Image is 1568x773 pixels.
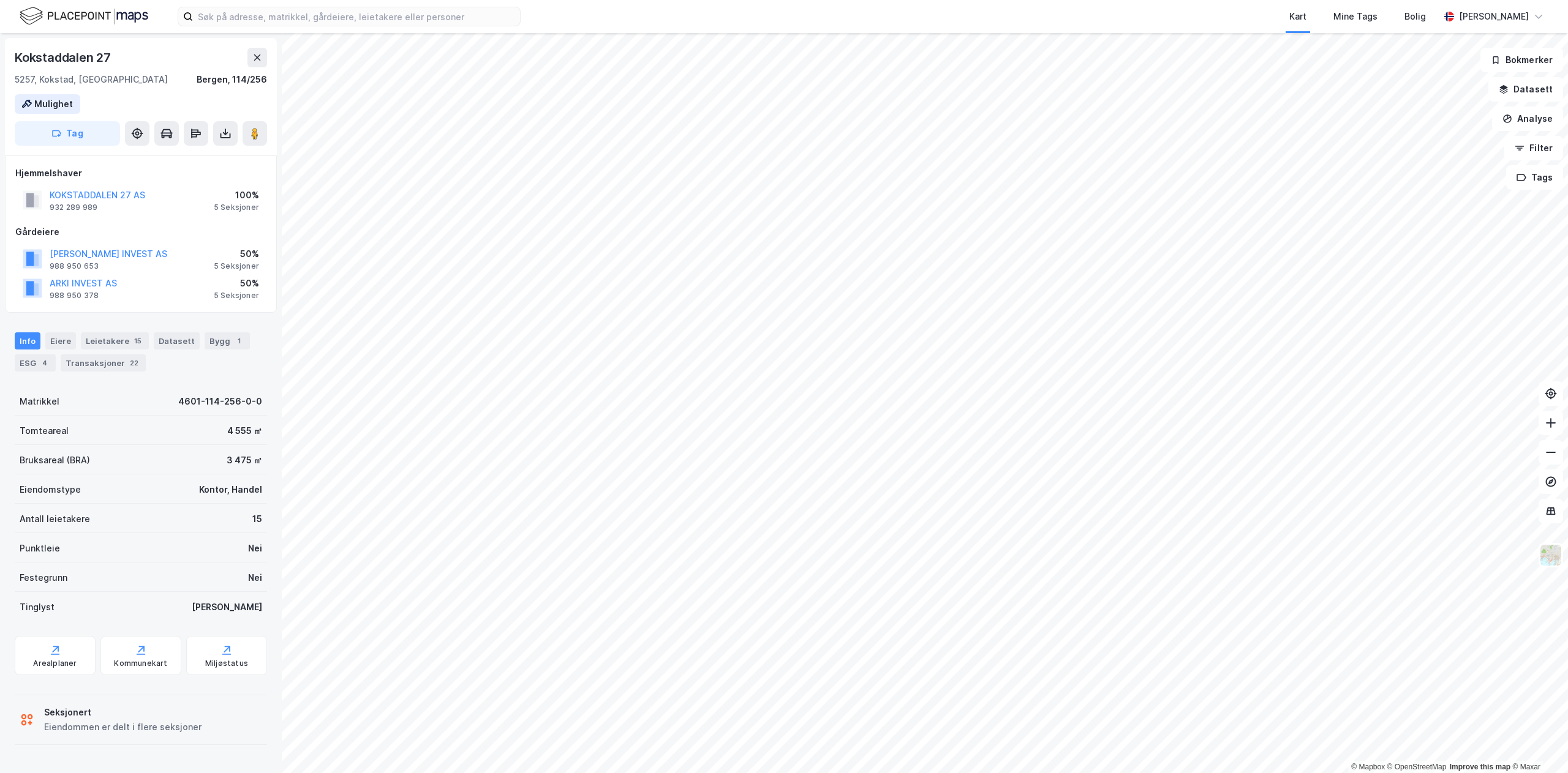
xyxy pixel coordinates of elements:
button: Analyse [1492,106,1563,131]
a: Mapbox [1351,763,1385,771]
div: Miljøstatus [205,659,248,668]
div: [PERSON_NAME] [192,600,262,614]
div: Antall leietakere [20,512,90,526]
div: Nei [248,541,262,556]
div: 22 [127,357,141,369]
div: Arealplaner [33,659,77,668]
div: 15 [252,512,262,526]
div: ESG [15,354,56,372]
div: 1 [233,335,245,347]
div: Gårdeiere [15,225,266,239]
div: Leietakere [81,332,149,349]
div: Mulighet [34,97,73,111]
button: Filter [1504,136,1563,160]
div: 5 Seksjoner [214,203,259,212]
div: 4 [39,357,51,369]
img: Z [1539,543,1562,567]
div: Mine Tags [1333,9,1378,24]
iframe: Chat Widget [1507,714,1568,773]
div: Bruksareal (BRA) [20,453,90,468]
div: Tomteareal [20,424,69,438]
div: Kontor, Handel [199,482,262,497]
div: 5 Seksjoner [214,261,259,271]
div: 988 950 653 [50,261,99,271]
div: 988 950 378 [50,291,99,301]
div: Tinglyst [20,600,55,614]
input: Søk på adresse, matrikkel, gårdeiere, leietakere eller personer [193,7,520,26]
div: Kommunekart [114,659,167,668]
div: Kart [1289,9,1306,24]
button: Datasett [1488,77,1563,102]
img: logo.f888ab2527a4732fd821a326f86c7f29.svg [20,6,148,27]
div: 932 289 989 [50,203,97,212]
div: Bergen, 114/256 [197,72,267,87]
div: Nei [248,570,262,585]
button: Bokmerker [1480,48,1563,72]
div: Matrikkel [20,394,59,409]
div: Eiere [45,332,76,349]
div: 4 555 ㎡ [227,424,262,438]
button: Tags [1506,165,1563,190]
div: 15 [132,335,144,347]
div: Transaksjoner [61,354,146,372]
div: [PERSON_NAME] [1459,9,1529,24]
div: 50% [214,276,259,291]
div: Festegrunn [20,570,67,585]
div: 5257, Kokstad, [GEOGRAPHIC_DATA] [15,72,168,87]
div: 50% [214,247,259,261]
div: Eiendomstype [20,482,81,497]
div: 5 Seksjoner [214,291,259,301]
div: Punktleie [20,541,60,556]
a: Improve this map [1450,763,1510,771]
div: Kokstaddalen 27 [15,48,113,67]
div: Info [15,332,40,349]
div: 100% [214,188,259,203]
div: Kontrollprogram for chat [1507,714,1568,773]
a: OpenStreetMap [1387,763,1447,771]
div: Hjemmelshaver [15,166,266,181]
div: Eiendommen er delt i flere seksjoner [44,720,202,734]
div: 3 475 ㎡ [227,453,262,468]
div: 4601-114-256-0-0 [178,394,262,409]
div: Bolig [1404,9,1426,24]
div: Bygg [205,332,250,349]
div: Seksjonert [44,705,202,720]
div: Datasett [154,332,200,349]
button: Tag [15,121,120,146]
